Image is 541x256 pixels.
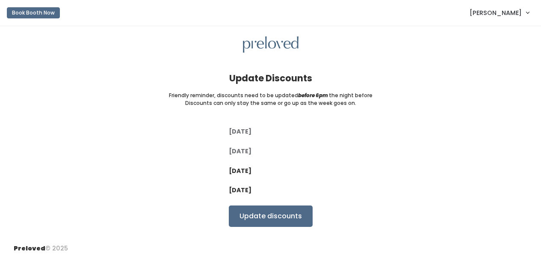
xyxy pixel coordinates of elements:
[14,244,45,253] span: Preloved
[229,167,251,176] label: [DATE]
[298,92,328,99] i: before 6pm
[169,92,372,99] small: Friendly reminder, discounts need to be updated the night before
[14,237,68,253] div: © 2025
[461,3,538,22] a: [PERSON_NAME]
[7,3,60,22] a: Book Booth Now
[7,7,60,18] button: Book Booth Now
[229,205,313,227] input: Update discounts
[185,99,356,107] small: Discounts can only stay the same or go up as the week goes on.
[229,73,312,83] h4: Update Discounts
[229,127,251,136] label: [DATE]
[229,147,251,156] label: [DATE]
[243,36,299,53] img: preloved logo
[229,186,251,195] label: [DATE]
[470,8,522,18] span: [PERSON_NAME]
